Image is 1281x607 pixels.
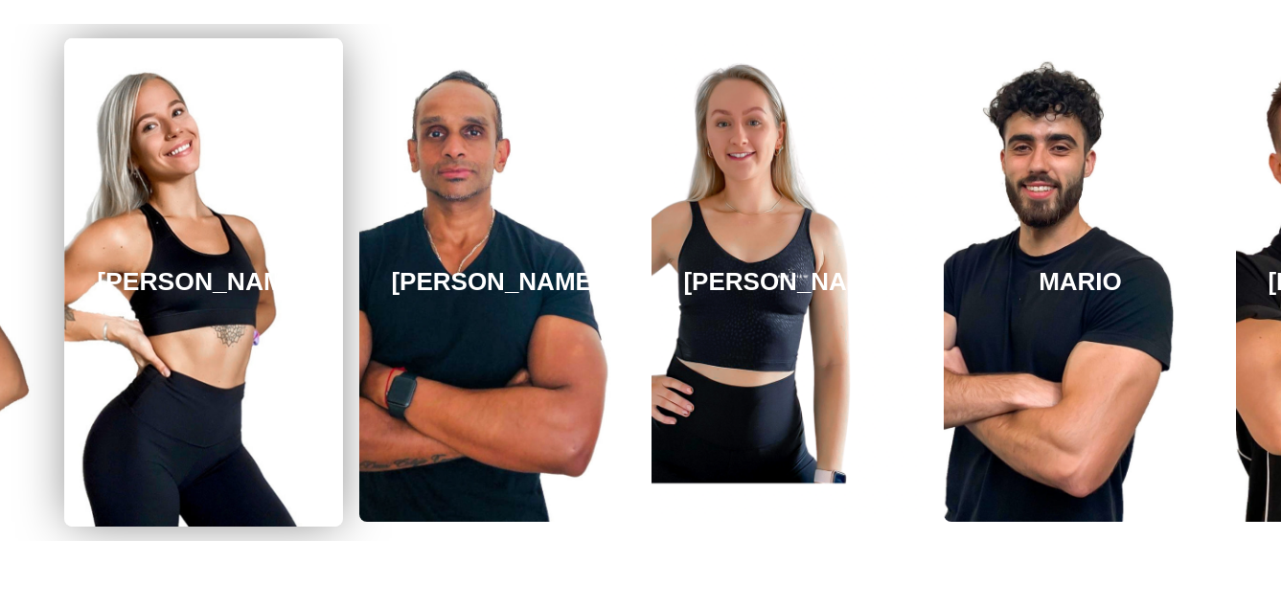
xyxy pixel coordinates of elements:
h3: [PERSON_NAME] [391,267,600,297]
a: MARIO [944,43,1217,522]
a: [PERSON_NAME] [652,43,925,522]
h3: MARIO [1039,267,1122,297]
a: [PERSON_NAME] [359,43,632,522]
h3: [PERSON_NAME] [683,267,892,297]
h3: [PERSON_NAME] [97,267,310,298]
